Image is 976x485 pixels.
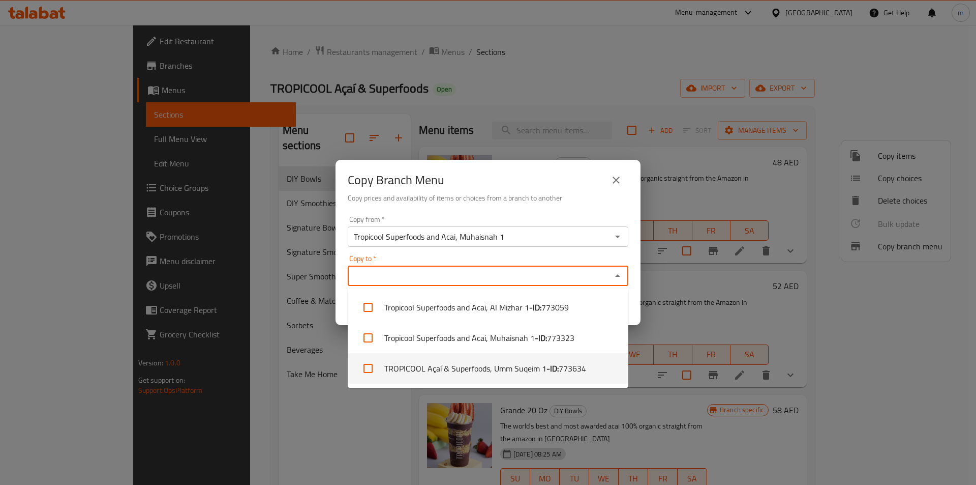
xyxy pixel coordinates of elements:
[611,230,625,244] button: Open
[604,168,628,192] button: close
[547,332,574,344] span: 773323
[541,301,569,313] span: 773059
[348,323,628,353] li: Tropicool Superfoods and Acai, Muhaisnah 1
[348,172,444,188] h2: Copy Branch Menu
[559,362,586,375] span: 773634
[348,292,628,323] li: Tropicool Superfoods and Acai, Al Mizhar 1
[546,362,559,375] b: - ID:
[529,301,541,313] b: - ID:
[611,269,625,283] button: Close
[348,192,628,204] h6: Copy prices and availability of items or choices from a branch to another
[535,332,547,344] b: - ID:
[348,353,628,384] li: TROPICOOL Açaí & Superfoods, Umm Suqeim 1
